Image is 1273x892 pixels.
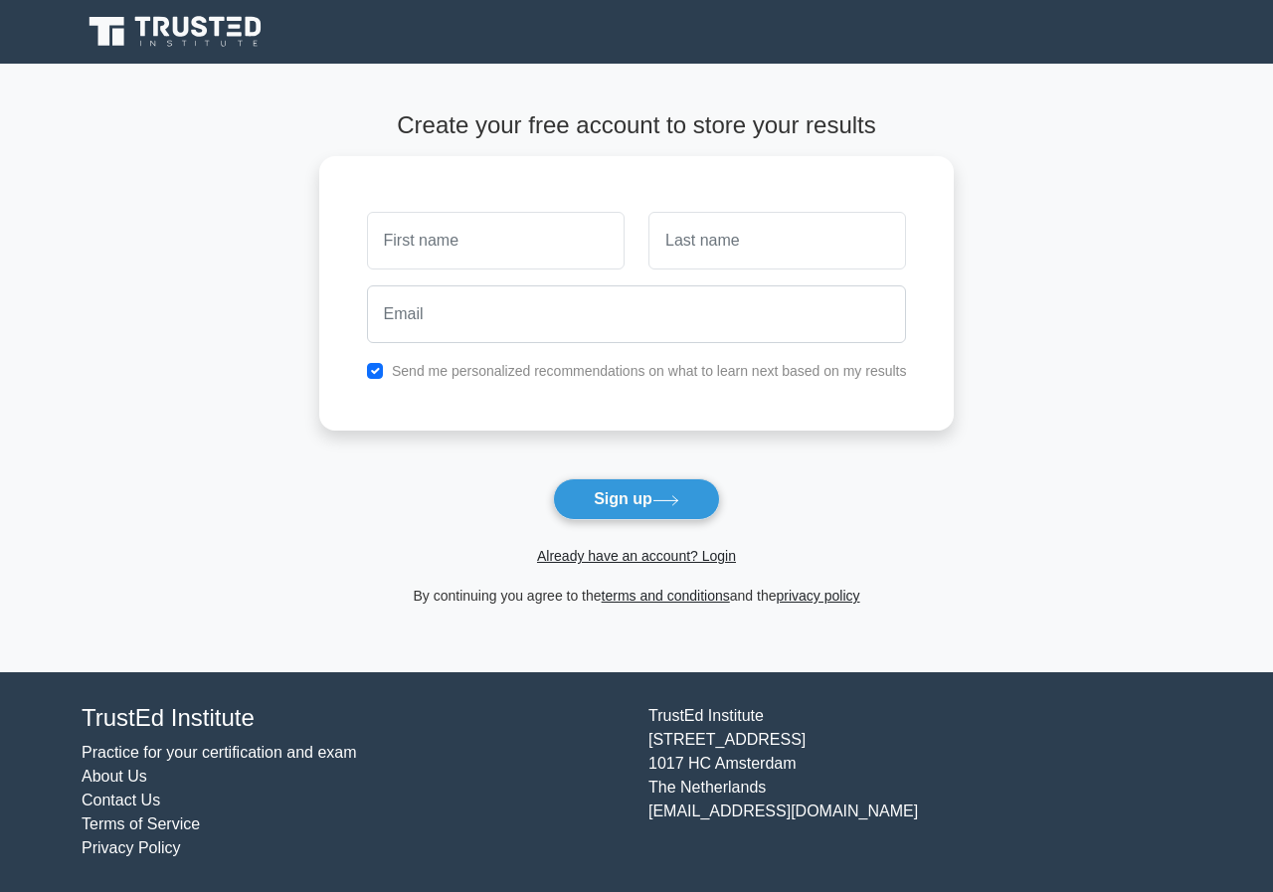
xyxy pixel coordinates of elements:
a: Practice for your certification and exam [82,744,357,761]
input: First name [367,212,625,269]
a: Already have an account? Login [537,548,736,564]
a: terms and conditions [602,588,730,604]
div: TrustEd Institute [STREET_ADDRESS] 1017 HC Amsterdam The Netherlands [EMAIL_ADDRESS][DOMAIN_NAME] [636,704,1203,860]
a: privacy policy [777,588,860,604]
h4: Create your free account to store your results [319,111,955,140]
label: Send me personalized recommendations on what to learn next based on my results [392,363,907,379]
div: By continuing you agree to the and the [307,584,967,608]
a: Terms of Service [82,815,200,832]
a: About Us [82,768,147,785]
input: Last name [648,212,906,269]
a: Contact Us [82,792,160,808]
h4: TrustEd Institute [82,704,625,733]
a: Privacy Policy [82,839,181,856]
input: Email [367,285,907,343]
button: Sign up [553,478,720,520]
